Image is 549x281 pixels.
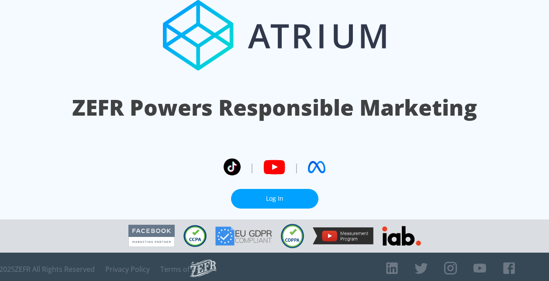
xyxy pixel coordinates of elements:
[105,265,150,274] a: Privacy Policy
[281,224,304,248] img: COPPA Compliant
[128,225,175,247] img: Facebook Marketing Partner
[294,161,299,174] span: |
[72,93,477,123] h1: ZEFR Powers Responsible Marketing
[160,265,204,274] a: Terms of Use
[313,227,373,244] img: YouTube Measurement Program
[382,226,421,246] img: IAB
[183,225,207,247] img: CCPA Compliant
[231,189,318,209] a: Log In
[249,161,255,174] span: |
[215,226,272,246] img: GDPR Compliant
